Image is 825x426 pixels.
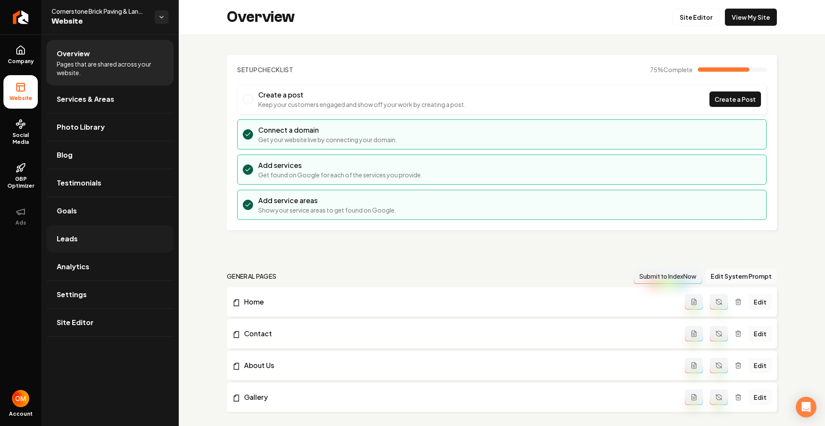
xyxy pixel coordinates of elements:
[46,253,174,280] a: Analytics
[46,141,174,169] a: Blog
[237,66,258,73] span: Setup
[749,358,772,373] a: Edit
[3,112,38,152] a: Social Media
[258,125,397,135] h3: Connect a domain
[3,200,38,233] button: Ads
[3,156,38,196] a: GBP Optimizer
[672,9,720,26] a: Site Editor
[57,234,78,244] span: Leads
[6,95,36,102] span: Website
[3,38,38,72] a: Company
[749,294,772,310] a: Edit
[4,58,37,65] span: Company
[57,317,94,328] span: Site Editor
[663,66,693,73] span: Complete
[685,358,703,373] button: Add admin page prompt
[725,9,777,26] a: View My Site
[46,113,174,141] a: Photo Library
[749,326,772,341] a: Edit
[12,390,29,407] img: Omar Molai
[258,135,397,144] p: Get your website live by connecting your domain.
[258,160,422,170] h3: Add services
[258,100,466,109] p: Keep your customers engaged and show off your work by creating a post.
[46,169,174,197] a: Testimonials
[709,91,761,107] a: Create a Post
[258,90,466,100] h3: Create a post
[12,219,30,226] span: Ads
[650,65,693,74] span: 75 %
[46,309,174,336] a: Site Editor
[258,170,422,179] p: Get found on Google for each of the services you provide.
[749,389,772,405] a: Edit
[46,225,174,253] a: Leads
[227,272,277,280] h2: general pages
[57,60,163,77] span: Pages that are shared across your website.
[232,329,685,339] a: Contact
[3,176,38,189] span: GBP Optimizer
[57,49,90,59] span: Overview
[57,262,89,272] span: Analytics
[685,326,703,341] button: Add admin page prompt
[52,7,148,15] span: Cornerstone Brick Paving & Landscape
[57,122,105,132] span: Photo Library
[227,9,295,26] h2: Overview
[237,65,293,74] h2: Checklist
[796,397,816,417] div: Open Intercom Messenger
[232,360,685,371] a: About Us
[232,392,685,402] a: Gallery
[12,390,29,407] button: Open user button
[9,411,33,417] span: Account
[3,132,38,146] span: Social Media
[46,281,174,308] a: Settings
[52,15,148,27] span: Website
[57,178,101,188] span: Testimonials
[57,289,87,300] span: Settings
[258,206,396,214] p: Show your service areas to get found on Google.
[685,389,703,405] button: Add admin page prompt
[715,95,756,104] span: Create a Post
[57,150,73,160] span: Blog
[258,195,396,206] h3: Add service areas
[57,94,114,104] span: Services & Areas
[57,206,77,216] span: Goals
[46,85,174,113] a: Services & Areas
[685,294,703,310] button: Add admin page prompt
[13,10,29,24] img: Rebolt Logo
[706,268,777,284] button: Edit System Prompt
[232,297,685,307] a: Home
[634,268,702,284] button: Submit to IndexNow
[46,197,174,225] a: Goals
